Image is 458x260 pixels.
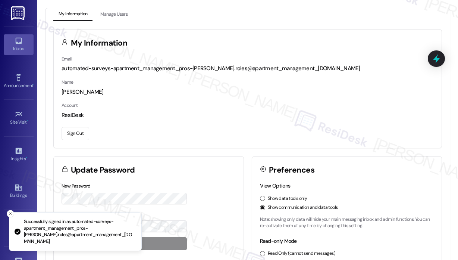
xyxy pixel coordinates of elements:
label: Show data tools only [268,195,307,202]
a: Leads [4,218,34,238]
img: ResiDesk Logo [11,6,26,20]
label: Read-only Mode [260,238,297,244]
h3: Update Password [71,166,135,174]
div: [PERSON_NAME] [62,88,434,96]
label: New Password [62,183,91,189]
label: View Options [260,182,291,189]
a: Buildings [4,181,34,201]
label: Name [62,79,73,85]
button: Close toast [7,210,14,217]
span: • [27,118,28,124]
div: ResiDesk [62,111,434,119]
a: Site Visit • [4,108,34,128]
a: Inbox [4,34,34,55]
p: Successfully signed in as automated-surveys-apartment_management_pros-[PERSON_NAME].roles@apartme... [24,219,135,245]
span: • [26,155,27,160]
label: Read Only (cannot send messages) [268,250,335,257]
button: My Information [53,8,92,21]
h3: Preferences [269,166,314,174]
a: Insights • [4,145,34,165]
span: • [33,82,34,87]
p: Note: showing only data will hide your main messaging inbox and admin functions. You can re-activ... [260,216,434,229]
button: Sign Out [62,127,89,140]
h3: My Information [71,39,128,47]
label: Email [62,56,72,62]
label: Account [62,102,78,108]
div: automated-surveys-apartment_management_pros-[PERSON_NAME].roles@apartment_management_[DOMAIN_NAME] [62,65,434,72]
label: Show communication and data tools [268,204,338,211]
button: Manage Users [95,8,133,21]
